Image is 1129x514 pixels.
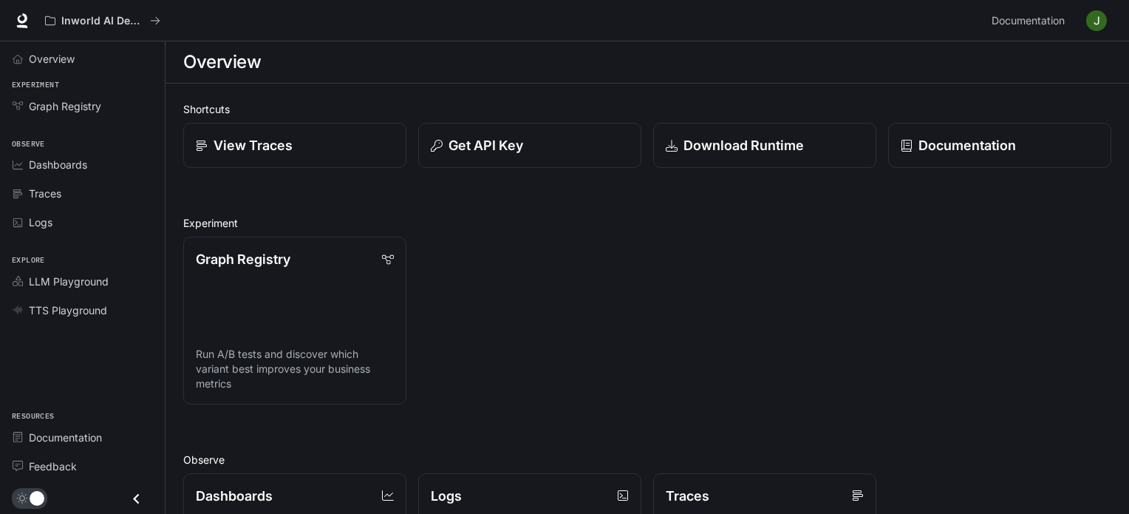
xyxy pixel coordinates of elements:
[448,135,523,155] p: Get API Key
[183,101,1111,117] h2: Shortcuts
[183,215,1111,231] h2: Experiment
[38,6,167,35] button: All workspaces
[992,12,1065,30] span: Documentation
[29,274,109,289] span: LLM Playground
[6,453,159,479] a: Feedback
[888,123,1111,168] a: Documentation
[196,249,290,269] p: Graph Registry
[61,15,144,27] p: Inworld AI Demos
[653,123,876,168] a: Download Runtime
[29,98,101,114] span: Graph Registry
[431,486,462,506] p: Logs
[29,51,75,67] span: Overview
[214,135,293,155] p: View Traces
[6,297,159,323] a: TTS Playground
[1082,6,1111,35] button: User avatar
[29,186,61,201] span: Traces
[29,459,77,474] span: Feedback
[986,6,1076,35] a: Documentation
[418,123,641,168] button: Get API Key
[6,180,159,206] a: Traces
[6,152,159,177] a: Dashboards
[29,157,87,172] span: Dashboards
[196,347,394,391] p: Run A/B tests and discover which variant best improves your business metrics
[666,486,709,506] p: Traces
[6,93,159,119] a: Graph Registry
[183,47,261,77] h1: Overview
[6,425,159,450] a: Documentation
[683,135,804,155] p: Download Runtime
[30,490,44,506] span: Dark mode toggle
[183,452,1111,467] h2: Observe
[29,430,102,445] span: Documentation
[120,484,153,514] button: Close drawer
[29,214,52,230] span: Logs
[183,123,406,168] a: View Traces
[1086,10,1107,31] img: User avatar
[918,135,1016,155] p: Documentation
[6,46,159,72] a: Overview
[6,209,159,235] a: Logs
[6,268,159,294] a: LLM Playground
[29,302,107,318] span: TTS Playground
[196,486,273,506] p: Dashboards
[183,237,406,405] a: Graph RegistryRun A/B tests and discover which variant best improves your business metrics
